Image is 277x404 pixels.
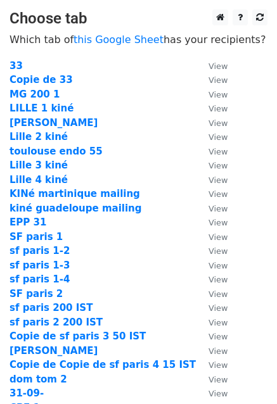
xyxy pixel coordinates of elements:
a: View [196,203,228,214]
a: 31-09- [10,388,44,399]
small: View [209,318,228,327]
a: View [196,89,228,100]
a: Copie de Copie de sf paris 4 15 IST [10,359,196,370]
a: View [196,231,228,243]
a: sf paris 1-2 [10,245,70,256]
small: View [209,161,228,170]
small: View [209,118,228,128]
a: View [196,388,228,399]
a: Lille 4 kiné [10,174,68,186]
a: SF paris 1 [10,231,63,243]
small: View [209,332,228,341]
a: kiné guadeloupe mailing [10,203,142,214]
small: View [209,275,228,284]
a: View [196,188,228,199]
a: MG 200 1 [10,89,60,100]
a: View [196,217,228,228]
small: View [209,346,228,356]
a: View [196,260,228,271]
small: View [209,90,228,99]
a: View [196,359,228,370]
a: View [196,103,228,114]
a: View [196,160,228,171]
small: View [209,189,228,199]
small: View [209,147,228,156]
h3: Choose tab [10,9,267,28]
a: dom tom 2 [10,374,67,385]
a: View [196,245,228,256]
small: View [209,303,228,313]
a: View [196,131,228,142]
a: EPP 31 [10,217,46,228]
small: View [209,204,228,213]
a: View [196,374,228,385]
a: View [196,288,228,300]
small: View [209,261,228,270]
a: View [196,317,228,328]
small: View [209,61,228,71]
a: View [196,302,228,313]
a: View [196,274,228,285]
a: Copie de 33 [10,74,73,85]
a: View [196,331,228,342]
a: sf paris 1-3 [10,260,70,271]
a: Copie de sf paris 3 50 IST [10,331,146,342]
a: Lille 3 kiné [10,160,68,171]
small: View [209,104,228,113]
small: View [209,175,228,185]
small: View [209,218,228,227]
a: 33 [10,60,23,72]
small: View [209,246,228,256]
a: [PERSON_NAME] [10,345,98,357]
small: View [209,360,228,370]
a: KINé martinique mailing [10,188,140,199]
p: Which tab of has your recipients? [10,33,267,46]
a: View [196,345,228,357]
a: View [196,74,228,85]
a: LILLE 1 kiné [10,103,74,114]
a: sf paris 200 IST [10,302,93,313]
a: View [196,117,228,129]
small: View [209,232,228,242]
a: View [196,174,228,186]
small: View [209,375,228,384]
a: sf paris 2 200 IST [10,317,103,328]
small: View [209,75,228,85]
a: View [196,60,228,72]
small: View [209,132,228,142]
small: View [209,289,228,299]
a: SF paris 2 [10,288,63,300]
a: sf paris 1-4 [10,274,70,285]
a: toulouse endo 55 [10,146,103,157]
a: View [196,146,228,157]
a: this Google Sheet [74,34,164,46]
a: Lille 2 kiné [10,131,68,142]
a: [PERSON_NAME] [10,117,98,129]
small: View [209,389,228,398]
